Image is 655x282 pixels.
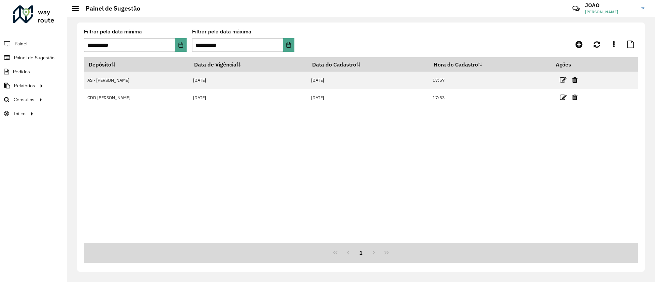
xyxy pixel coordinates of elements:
h2: Painel de Sugestão [79,5,140,12]
td: [DATE] [307,72,429,89]
button: Choose Date [283,38,294,52]
span: Pedidos [13,68,30,75]
span: Consultas [14,96,34,103]
span: Painel de Sugestão [14,54,55,61]
a: Excluir [572,75,578,85]
td: 17:53 [429,89,551,106]
th: Hora do Cadastro [429,57,551,72]
label: Filtrar pela data mínima [84,28,142,36]
a: Contato Rápido [569,1,583,16]
button: Choose Date [175,38,186,52]
td: [DATE] [307,89,429,106]
td: AS - [PERSON_NAME] [84,72,190,89]
span: Relatórios [14,82,35,89]
label: Filtrar pela data máxima [192,28,251,36]
th: Data de Vigência [190,57,307,72]
td: 17:57 [429,72,551,89]
button: 1 [354,246,367,259]
h3: JOAO [585,2,636,9]
span: Painel [15,40,27,47]
span: [PERSON_NAME] [585,9,636,15]
a: Excluir [572,93,578,102]
td: [DATE] [190,72,307,89]
th: Depósito [84,57,190,72]
span: Tático [13,110,26,117]
td: [DATE] [190,89,307,106]
a: Editar [560,75,567,85]
th: Data do Cadastro [307,57,429,72]
th: Ações [551,57,592,72]
td: CDD [PERSON_NAME] [84,89,190,106]
a: Editar [560,93,567,102]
